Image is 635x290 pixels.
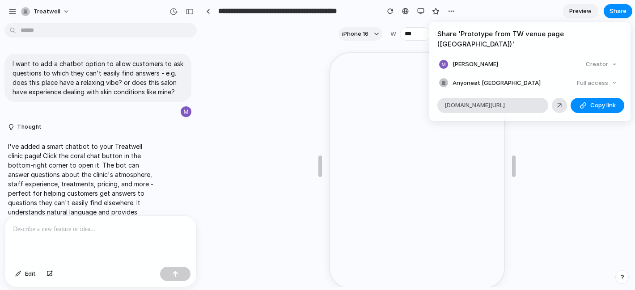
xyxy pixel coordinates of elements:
span: [PERSON_NAME] [453,60,498,69]
span: Copy link [590,101,616,110]
h4: Share ' Prototype from TW venue page ([GEOGRAPHIC_DATA]) ' [437,29,622,49]
div: [DOMAIN_NAME][URL] [437,98,548,113]
button: Copy link [571,98,624,113]
span: Anyone at [GEOGRAPHIC_DATA] [453,79,541,88]
span: [DOMAIN_NAME][URL] [444,101,505,110]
